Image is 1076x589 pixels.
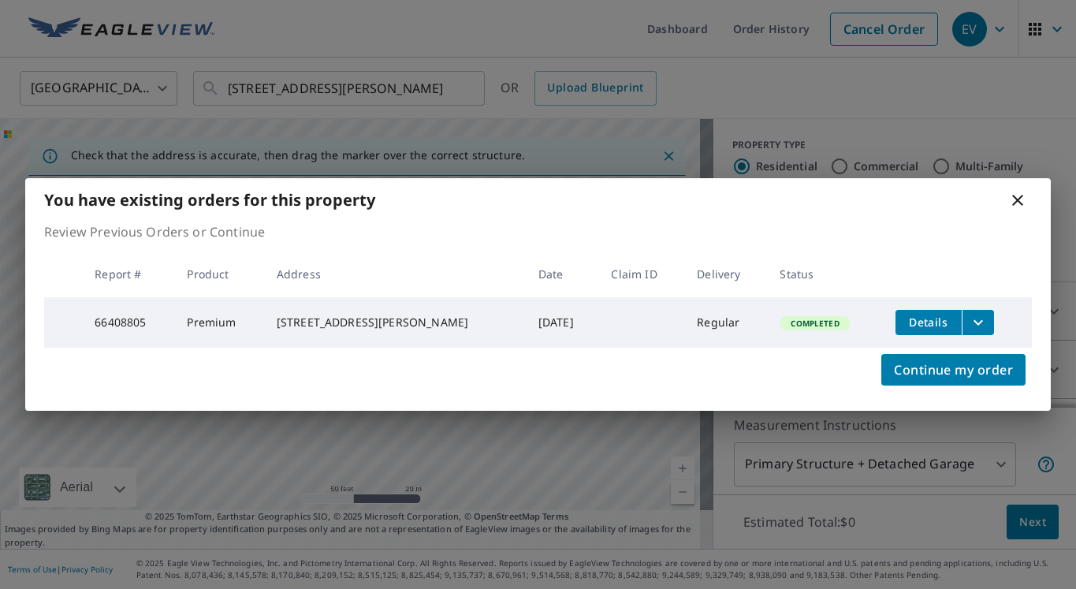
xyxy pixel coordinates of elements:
[264,251,526,297] th: Address
[82,297,174,348] td: 66408805
[82,251,174,297] th: Report #
[44,189,375,211] b: You have existing orders for this property
[174,251,263,297] th: Product
[894,359,1013,381] span: Continue my order
[44,222,1032,241] p: Review Previous Orders or Continue
[962,310,994,335] button: filesDropdownBtn-66408805
[277,315,513,330] div: [STREET_ADDRESS][PERSON_NAME]
[526,251,599,297] th: Date
[905,315,952,330] span: Details
[684,297,767,348] td: Regular
[767,251,882,297] th: Status
[174,297,263,348] td: Premium
[881,354,1026,386] button: Continue my order
[895,310,962,335] button: detailsBtn-66408805
[781,318,848,329] span: Completed
[526,297,599,348] td: [DATE]
[598,251,684,297] th: Claim ID
[684,251,767,297] th: Delivery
